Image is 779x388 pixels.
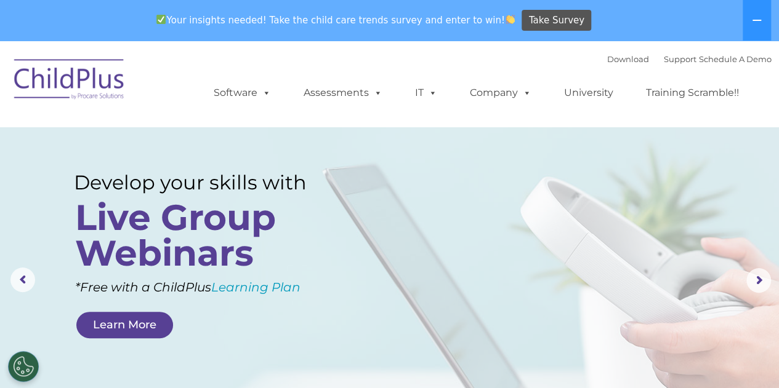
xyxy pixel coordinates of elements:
a: Schedule A Demo [699,54,772,64]
img: ChildPlus by Procare Solutions [8,50,131,112]
span: Take Survey [529,10,584,31]
a: Software [201,81,283,105]
img: ✅ [156,15,166,24]
a: Assessments [291,81,395,105]
span: Last name [171,81,209,90]
span: Phone number [171,132,224,141]
rs-layer: *Free with a ChildPlus [75,275,350,299]
rs-layer: Live Group Webinars [75,200,328,271]
a: Learn More [76,312,173,338]
a: Company [458,81,544,105]
a: Support [664,54,696,64]
a: Download [607,54,649,64]
a: Take Survey [522,10,591,31]
a: Training Scramble!! [634,81,751,105]
rs-layer: Develop your skills with [74,171,331,194]
a: IT [403,81,450,105]
a: University [552,81,626,105]
span: Your insights needed! Take the child care trends survey and enter to win! [151,8,520,32]
font: | [607,54,772,64]
button: Cookies Settings [8,351,39,382]
img: 👏 [506,15,515,24]
a: Learning Plan [211,280,301,295]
